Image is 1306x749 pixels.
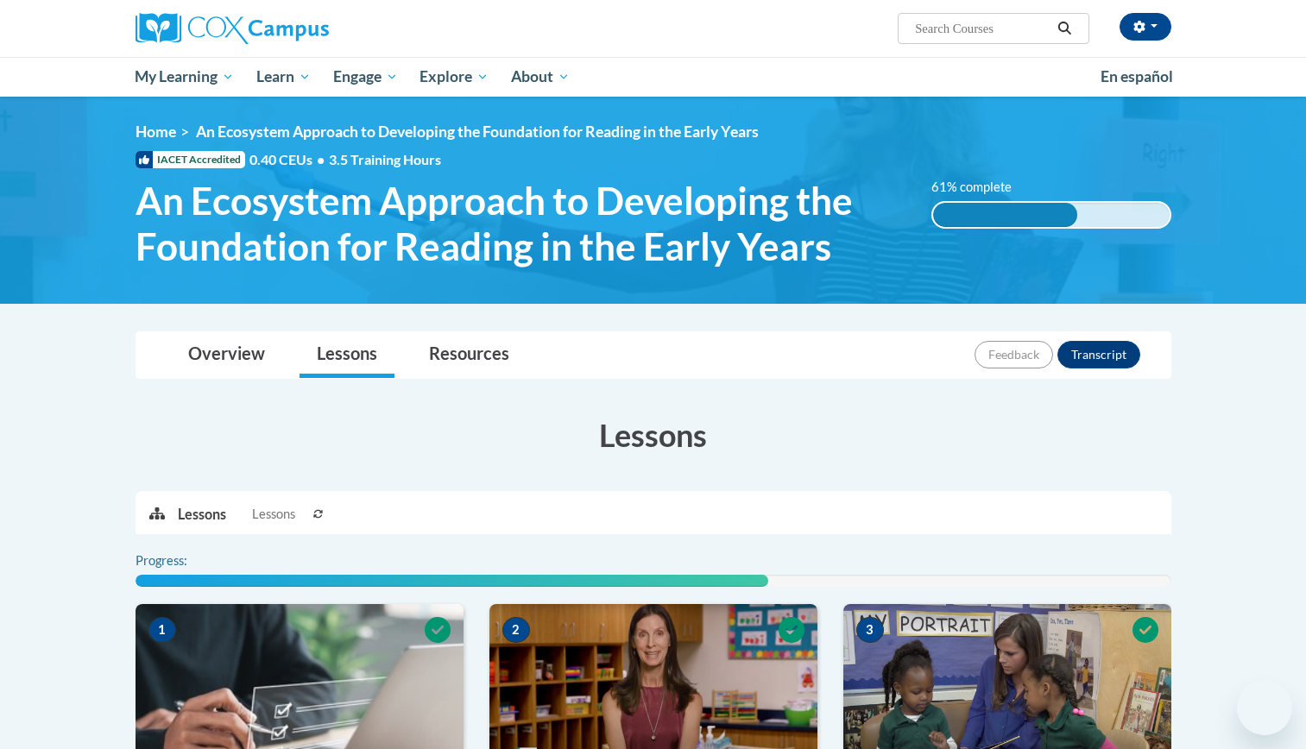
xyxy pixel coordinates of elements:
span: IACET Accredited [136,151,245,168]
button: Transcript [1057,341,1140,368]
button: Search [1051,18,1077,39]
span: Lessons [252,505,295,524]
span: En español [1101,67,1173,85]
a: Explore [408,57,500,97]
a: My Learning [124,57,246,97]
div: Main menu [110,57,1197,97]
span: My Learning [135,66,234,87]
span: An Ecosystem Approach to Developing the Foundation for Reading in the Early Years [196,123,759,141]
span: 3 [856,617,884,643]
span: Explore [420,66,489,87]
span: About [511,66,570,87]
span: Engage [333,66,398,87]
img: Cox Campus [136,13,329,44]
a: Learn [245,57,322,97]
a: Home [136,123,176,141]
h3: Lessons [136,413,1171,456]
button: Account Settings [1120,13,1171,41]
a: About [500,57,581,97]
a: Cox Campus [136,13,464,44]
span: • [317,151,325,167]
span: 0.40 CEUs [249,150,329,169]
span: 1 [148,617,176,643]
iframe: Button to launch messaging window [1237,680,1292,735]
div: 61% complete [933,203,1077,227]
a: Overview [171,332,282,378]
button: Feedback [975,341,1053,368]
p: Lessons [178,505,226,524]
span: An Ecosystem Approach to Developing the Foundation for Reading in the Early Years [136,178,906,269]
label: 61% complete [931,178,1031,197]
span: Learn [256,66,311,87]
a: Lessons [300,332,394,378]
a: Engage [322,57,409,97]
a: En español [1089,59,1184,95]
input: Search Courses [913,18,1051,39]
span: 2 [502,617,530,643]
label: Progress: [136,551,235,570]
span: 3.5 Training Hours [329,151,441,167]
a: Resources [412,332,527,378]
